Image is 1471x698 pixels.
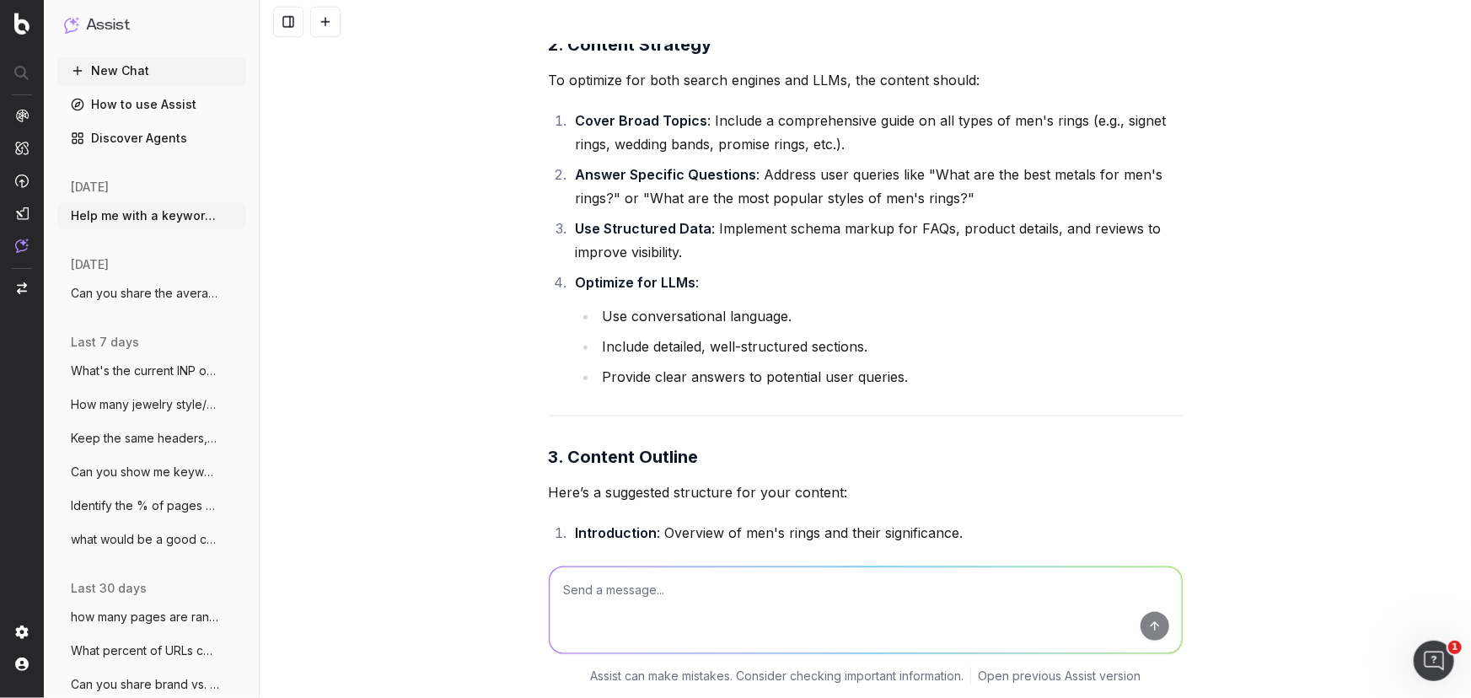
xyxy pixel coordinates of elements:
[598,304,1183,328] li: Use conversational language.
[598,365,1183,389] li: Provide clear answers to potential user queries.
[57,391,246,418] button: How many jewelry style/occasion queries
[571,521,1183,545] li: : Overview of men's rings and their significance.
[71,531,219,548] span: what would be a good category name for a
[86,13,130,37] h1: Assist
[71,207,219,224] span: Help me with a keyword strategy to rank
[71,362,219,379] span: What's the current INP of the site?
[57,425,246,452] button: Keep the same headers, but make the foll
[57,637,246,664] button: What percent of URLs containing "collect
[71,430,219,447] span: Keep the same headers, but make the foll
[978,668,1141,685] a: Open previous Assist version
[549,35,712,55] strong: 2. Content Strategy
[57,604,246,631] button: how many pages are ranking for the term
[576,274,696,291] strong: Optimize for LLMs
[598,335,1183,358] li: Include detailed, well-structured sections.
[571,163,1183,210] li: : Address user queries like "What are the best metals for men's rings?" or "What are the most pop...
[71,464,219,481] span: Can you show me keywords that have [PERSON_NAME]
[64,13,239,37] button: Assist
[15,207,29,220] img: Studio
[71,334,139,351] span: last 7 days
[57,357,246,384] button: What's the current INP of the site?
[57,202,246,229] button: Help me with a keyword strategy to rank
[576,524,658,541] strong: Introduction
[1414,641,1454,681] iframe: Intercom live chat
[549,447,699,467] strong: 3. Content Outline
[71,256,109,273] span: [DATE]
[571,217,1183,264] li: : Implement schema markup for FAQs, product details, and reviews to improve visibility.
[14,13,30,35] img: Botify logo
[57,492,246,519] button: Identify the % of pages on site with les
[57,526,246,553] button: what would be a good category name for a
[15,109,29,122] img: Analytics
[15,174,29,188] img: Activation
[64,17,79,33] img: Assist
[57,671,246,698] button: Can you share brand vs. non brand clicks
[57,280,246,307] button: Can you share the average click and CTR
[15,141,29,155] img: Intelligence
[15,658,29,671] img: My account
[71,285,219,302] span: Can you share the average click and CTR
[71,497,219,514] span: Identify the % of pages on site with les
[576,166,757,183] strong: Answer Specific Questions
[571,271,1183,389] li: :
[57,125,246,152] a: Discover Agents
[576,112,708,129] strong: Cover Broad Topics
[57,459,246,486] button: Can you show me keywords that have [PERSON_NAME]
[71,580,147,597] span: last 30 days
[1448,641,1462,654] span: 1
[71,396,219,413] span: How many jewelry style/occasion queries
[549,68,1183,92] p: To optimize for both search engines and LLMs, the content should:
[549,481,1183,504] p: Here’s a suggested structure for your content:
[71,676,219,693] span: Can you share brand vs. non brand clicks
[57,91,246,118] a: How to use Assist
[71,179,109,196] span: [DATE]
[576,220,712,237] strong: Use Structured Data
[71,642,219,659] span: What percent of URLs containing "collect
[71,609,219,626] span: how many pages are ranking for the term
[590,668,964,685] p: Assist can make mistakes. Consider checking important information.
[57,57,246,84] button: New Chat
[17,282,27,294] img: Switch project
[571,109,1183,156] li: : Include a comprehensive guide on all types of men's rings (e.g., signet rings, wedding bands, p...
[15,239,29,253] img: Assist
[15,626,29,639] img: Setting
